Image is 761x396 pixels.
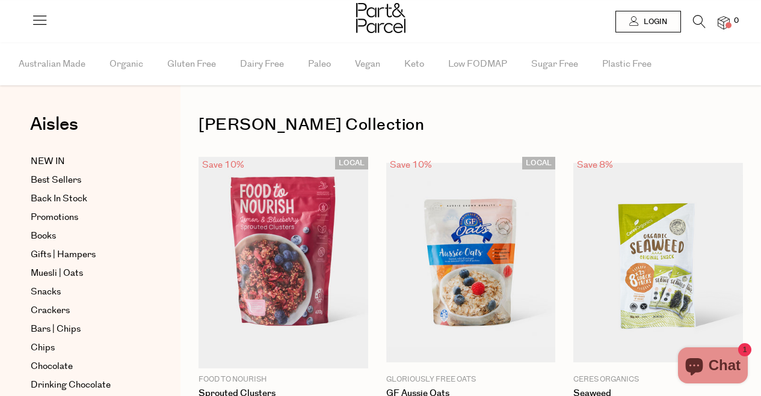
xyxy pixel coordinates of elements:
[31,341,55,355] span: Chips
[674,347,751,386] inbox-online-store-chat: Shopify online store chat
[31,173,81,187] span: Best Sellers
[31,173,140,187] a: Best Sellers
[615,11,681,32] a: Login
[31,210,140,225] a: Promotions
[30,115,78,145] a: Aisles
[31,229,140,243] a: Books
[31,285,61,299] span: Snacks
[355,43,380,85] span: Vegan
[167,43,216,85] span: Gluten Free
[448,43,507,85] span: Low FODMAP
[573,163,743,362] img: Seaweed
[335,157,368,169] span: LOCAL
[573,374,743,385] p: Ceres Organics
[602,43,652,85] span: Plastic Free
[31,303,70,318] span: Crackers
[31,210,78,225] span: Promotions
[240,43,284,85] span: Dairy Free
[641,17,667,27] span: Login
[573,157,617,173] div: Save 8%
[31,285,140,299] a: Snacks
[386,374,556,385] p: Gloriously Free Oats
[31,322,81,337] span: Bars | Chips
[31,266,83,281] span: Muesli | Oats
[109,43,143,85] span: Organic
[31,154,140,169] a: NEW IN
[199,157,248,173] div: Save 10%
[31,248,140,262] a: Gifts | Hampers
[522,157,555,169] span: LOCAL
[199,111,743,139] h1: [PERSON_NAME] Collection
[31,192,87,206] span: Back In Stock
[718,16,730,29] a: 0
[199,374,368,385] p: Food to Nourish
[404,43,424,85] span: Keto
[386,163,556,362] img: GF Aussie Oats
[30,111,78,138] span: Aisles
[31,378,111,392] span: Drinking Chocolate
[31,359,73,374] span: Chocolate
[199,157,368,368] img: Sprouted Clusters
[731,16,742,26] span: 0
[31,303,140,318] a: Crackers
[31,322,140,337] a: Bars | Chips
[31,192,140,206] a: Back In Stock
[31,248,96,262] span: Gifts | Hampers
[31,229,56,243] span: Books
[31,154,65,169] span: NEW IN
[31,359,140,374] a: Chocolate
[31,341,140,355] a: Chips
[386,157,436,173] div: Save 10%
[31,378,140,392] a: Drinking Chocolate
[308,43,331,85] span: Paleo
[356,3,405,33] img: Part&Parcel
[31,266,140,281] a: Muesli | Oats
[531,43,578,85] span: Sugar Free
[19,43,85,85] span: Australian Made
